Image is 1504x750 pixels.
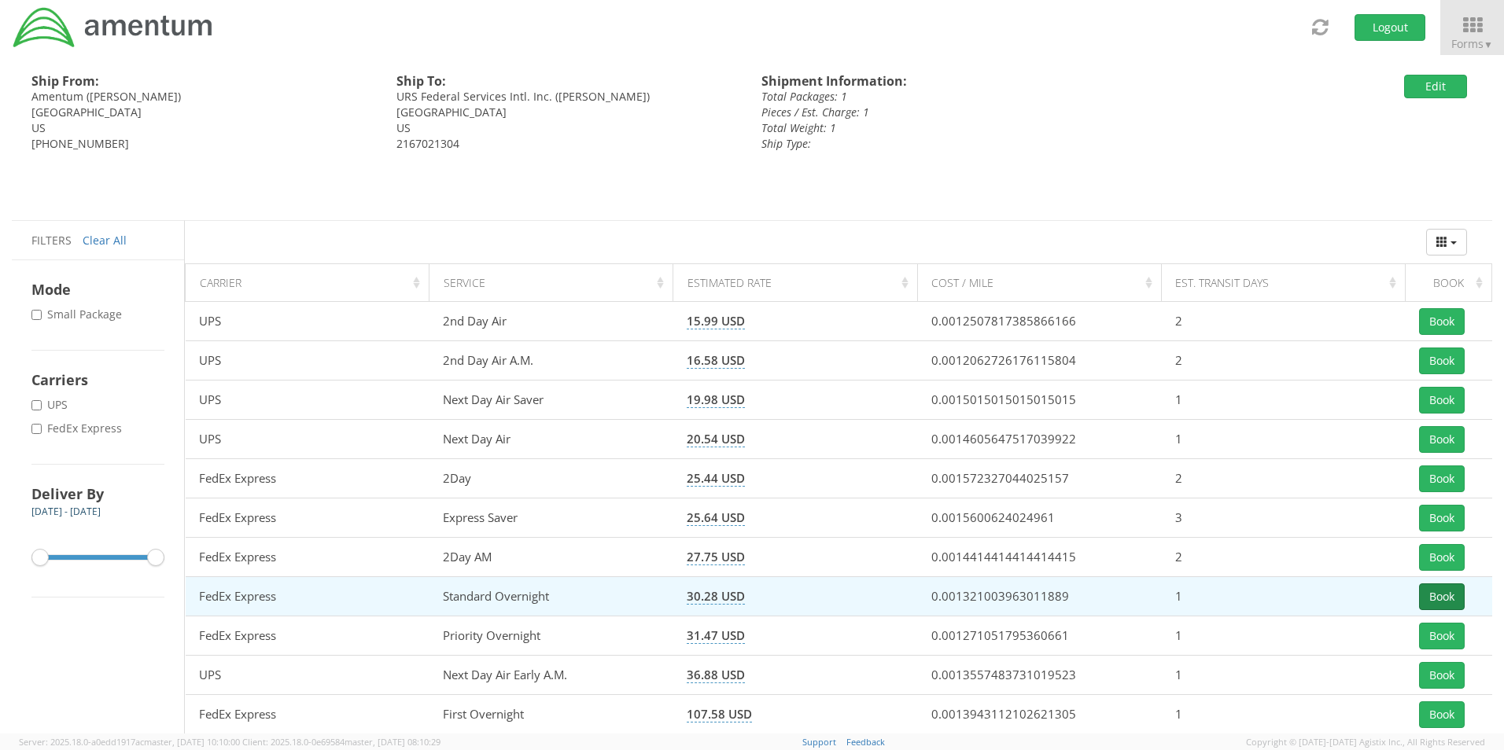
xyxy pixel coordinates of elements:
div: Pieces / Est. Charge: 1 [761,105,1224,120]
h4: Mode [31,280,164,299]
button: Columns [1426,229,1467,256]
td: 0.001271051795360661 [917,616,1161,656]
td: FedEx Express [186,616,429,656]
span: 30.28 USD [687,588,745,605]
td: 3 [1161,498,1405,538]
td: 0.0014605647517039922 [917,420,1161,459]
img: dyn-intl-logo-049831509241104b2a82.png [12,6,215,50]
span: 20.54 USD [687,431,745,447]
td: Next Day Air [429,420,673,459]
td: UPS [186,302,429,341]
span: Forms [1451,36,1493,51]
td: Next Day Air Saver [429,381,673,420]
td: FedEx Express [186,498,429,538]
button: Book [1419,308,1465,335]
td: 1 [1161,695,1405,734]
span: ▼ [1484,38,1493,51]
td: 2Day [429,459,673,498]
td: FedEx Express [186,695,429,734]
td: 0.0012062726176115804 [917,341,1161,381]
span: 19.98 USD [687,392,745,408]
td: UPS [186,381,429,420]
button: Book [1419,544,1465,571]
span: 25.44 USD [687,470,745,487]
td: 2nd Day Air A.M. [429,341,673,381]
td: FedEx Express [186,577,429,616]
span: 107.58 USD [687,706,752,722]
span: Server: 2025.18.0-a0edd1917ac [19,736,240,748]
div: Total Packages: 1 [761,89,1224,105]
span: master, [DATE] 08:10:29 [345,736,441,748]
label: Small Package [31,307,125,322]
td: 2nd Day Air [429,302,673,341]
td: 2 [1161,302,1405,341]
td: 1 [1161,381,1405,420]
span: 31.47 USD [687,627,745,644]
input: UPS [31,400,42,410]
a: Clear All [83,233,127,248]
button: Book [1419,505,1465,531]
button: Book [1419,662,1465,689]
label: FedEx Express [31,421,125,436]
div: Ship Type: [761,136,1224,152]
td: First Overnight [429,695,673,734]
h4: Shipment Information: [761,75,1224,89]
h4: Carriers [31,370,164,389]
div: US [31,120,373,136]
div: [GEOGRAPHIC_DATA] [31,105,373,120]
td: 1 [1161,616,1405,656]
button: Book [1419,465,1465,492]
td: 0.001321003963011889 [917,577,1161,616]
td: 1 [1161,420,1405,459]
div: Carrier [200,275,425,291]
td: FedEx Express [186,538,429,577]
td: Next Day Air Early A.M. [429,656,673,695]
td: 1 [1161,577,1405,616]
td: 1 [1161,656,1405,695]
span: [DATE] - [DATE] [31,505,101,518]
td: UPS [186,420,429,459]
a: Support [802,736,836,748]
div: Book [1420,275,1487,291]
div: US [396,120,738,136]
td: 0.0013943112102621305 [917,695,1161,734]
td: 0.0013557483731019523 [917,656,1161,695]
td: 0.0015015015015015015 [917,381,1161,420]
button: Edit [1404,75,1467,98]
td: Express Saver [429,498,673,538]
td: 0.0014414414414414415 [917,538,1161,577]
td: 2 [1161,538,1405,577]
span: 16.58 USD [687,352,745,369]
button: Book [1419,623,1465,649]
div: Est. Transit Days [1175,275,1400,291]
span: Copyright © [DATE]-[DATE] Agistix Inc., All Rights Reserved [1246,736,1485,748]
td: UPS [186,341,429,381]
td: Standard Overnight [429,577,673,616]
td: Priority Overnight [429,616,673,656]
div: 2167021304 [396,136,738,152]
div: Estimated Rate [687,275,912,291]
td: 2 [1161,459,1405,498]
h4: Ship To: [396,75,738,89]
span: 15.99 USD [687,313,745,329]
td: 2Day AM [429,538,673,577]
span: 25.64 USD [687,509,745,526]
td: 0.001572327044025157 [917,459,1161,498]
button: Book [1419,347,1465,374]
td: 0.0012507817385866166 [917,302,1161,341]
span: Filters [31,233,72,248]
div: URS Federal Services Intl. Inc. ([PERSON_NAME]) [396,89,738,105]
button: Logout [1355,14,1425,41]
a: Feedback [846,736,885,748]
div: [PHONE_NUMBER] [31,136,373,152]
input: FedEx Express [31,424,42,434]
button: Book [1419,583,1465,610]
div: Total Weight: 1 [761,120,1224,136]
button: Book [1419,701,1465,728]
td: 0.0015600624024961 [917,498,1161,538]
span: 36.88 USD [687,667,745,683]
h4: Deliver By [31,484,164,503]
button: Book [1419,426,1465,453]
div: Amentum ([PERSON_NAME]) [31,89,373,105]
